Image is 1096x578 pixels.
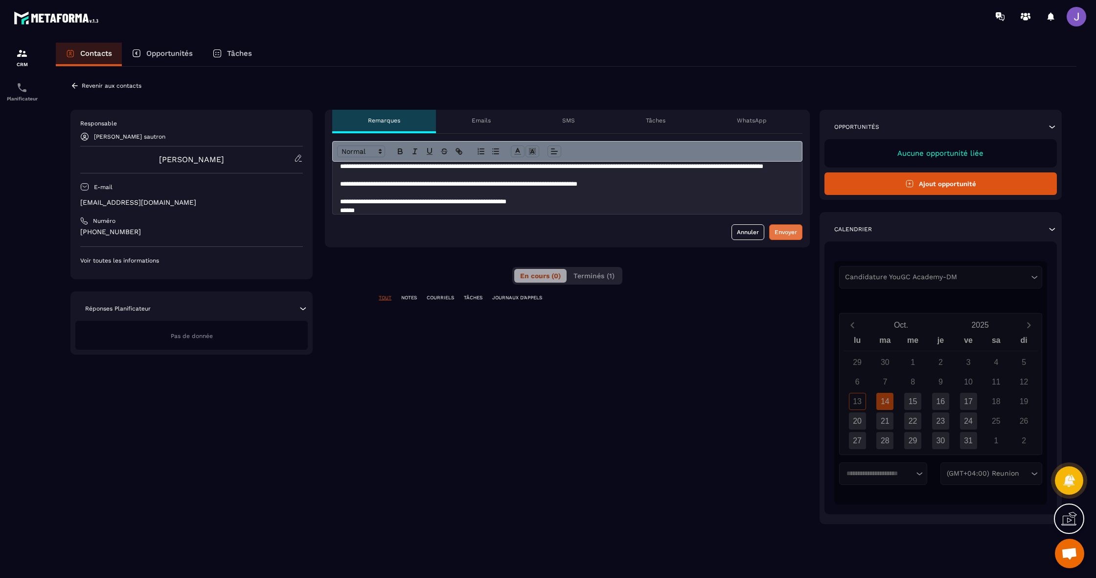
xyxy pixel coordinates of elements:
p: WhatsApp [737,117,767,124]
button: Annuler [731,224,764,240]
p: Aucune opportunité liée [834,149,1047,158]
img: logo [14,9,102,27]
p: Tâches [227,49,252,58]
button: En cours (0) [514,269,567,283]
p: Réponses Planificateur [85,305,151,313]
p: TOUT [379,294,391,301]
a: Tâches [203,43,262,66]
p: Tâches [646,117,665,124]
p: Planificateur [2,96,42,101]
a: Contacts [56,43,122,66]
p: Remarques [368,117,400,124]
a: formationformationCRM [2,40,42,74]
a: [PERSON_NAME] [159,155,224,164]
p: TÂCHES [464,294,482,301]
img: scheduler [16,82,28,94]
p: Opportunités [834,123,879,131]
a: Opportunités [122,43,203,66]
p: COURRIELS [427,294,454,301]
span: En cours (0) [520,272,561,280]
div: Envoyer [775,227,797,237]
p: Emails [472,117,491,124]
p: [PHONE_NUMBER] [80,227,303,237]
p: JOURNAUX D'APPELS [492,294,542,301]
a: schedulerschedulerPlanificateur [2,74,42,109]
p: Voir toutes les informations [80,257,303,265]
p: Opportunités [146,49,193,58]
p: Responsable [80,120,303,127]
p: SMS [562,117,575,124]
p: CRM [2,62,42,67]
button: Envoyer [769,224,802,240]
p: E-mail [94,183,113,191]
button: Ajout opportunité [824,172,1057,195]
img: formation [16,48,28,59]
p: Contacts [80,49,112,58]
p: NOTES [401,294,417,301]
p: [PERSON_NAME] sautron [94,133,165,140]
span: Terminés (1) [573,272,615,280]
span: Pas de donnée [171,333,213,339]
p: Numéro [93,217,115,225]
p: Revenir aux contacts [82,82,141,89]
p: Calendrier [834,225,872,233]
button: Terminés (1) [568,269,620,283]
p: [EMAIL_ADDRESS][DOMAIN_NAME] [80,198,303,207]
div: Ouvrir le chat [1055,539,1084,568]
